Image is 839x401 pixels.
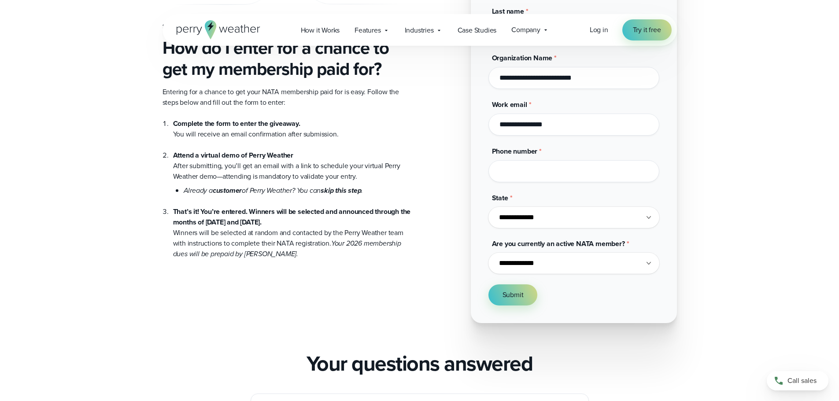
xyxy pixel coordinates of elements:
strong: That’s it! You’re entered. Winners will be selected and announced through the months of [DATE] an... [173,206,411,227]
span: Case Studies [458,25,497,36]
span: State [492,193,508,203]
span: How it Works [301,25,340,36]
strong: Complete the form to enter the giveaway. [173,118,300,129]
h2: Your questions answered [307,351,533,376]
span: Last name [492,6,524,16]
span: Are you currently an active NATA member? [492,239,625,249]
a: Log in [590,25,608,35]
a: Case Studies [450,21,504,39]
a: Call sales [767,371,828,390]
strong: customer [213,185,242,195]
span: Features [355,25,381,36]
em: Already a of Perry Weather? You can . [184,185,363,195]
a: How it Works [293,21,347,39]
p: Entering for a chance to get your NATA membership paid for is easy. Follow the steps below and fi... [163,87,413,108]
span: Call sales [787,375,817,386]
button: Submit [488,284,538,305]
a: Try it free [622,19,672,40]
span: Organization Name [492,53,553,63]
span: Try it free [633,25,661,35]
strong: skip this step [321,185,361,195]
span: Company [511,25,540,35]
li: Winners will be selected at random and contacted by the Perry Weather team with instructions to c... [173,196,413,259]
span: Industries [405,25,434,36]
li: After submitting, you’ll get an email with a link to schedule your virtual Perry Weather demo—att... [173,140,413,196]
strong: Attend a virtual demo of Perry Weather [173,150,293,160]
h3: How do I enter for a chance to get my membership paid for? [163,37,413,80]
span: Phone number [492,146,538,156]
span: Submit [503,290,524,300]
em: Your 2026 membership dues will be prepaid by [PERSON_NAME]. [173,238,401,259]
span: Work email [492,99,527,110]
li: You will receive an email confirmation after submission. [173,118,413,140]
